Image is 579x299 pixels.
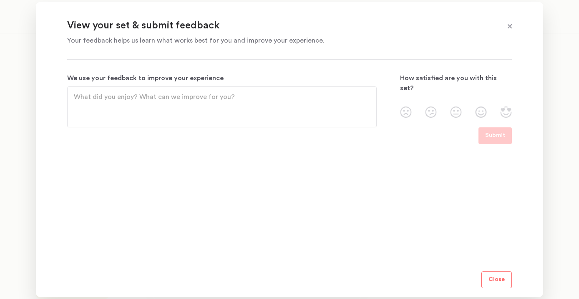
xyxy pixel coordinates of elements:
p: Your feedback helps us learn what works best for you and improve your experience. [67,35,491,46]
p: Submit [485,131,505,141]
button: Close [481,271,512,288]
p: We use your feedback to improve your experience [67,73,377,83]
p: View your set & submit feedback [67,19,491,33]
p: How satisfied are you with this set? [400,73,512,93]
button: Submit [478,127,512,144]
p: Close [488,275,505,285]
